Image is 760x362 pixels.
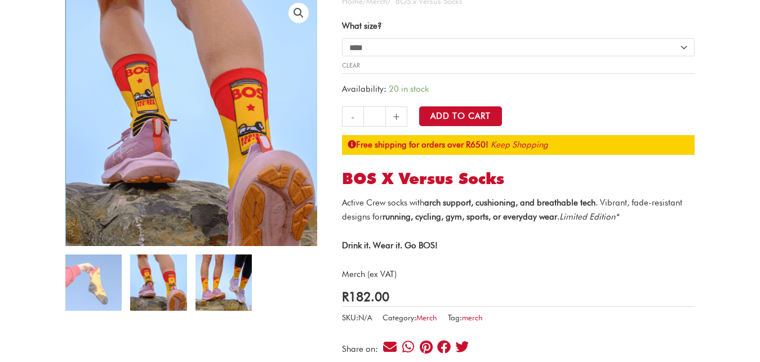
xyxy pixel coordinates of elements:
[389,84,429,94] span: 20 in stock
[342,198,682,222] span: Active Crew socks with . Vibrant, fade-resistant designs for .
[342,311,372,325] span: SKU:
[448,311,483,325] span: Tag:
[358,313,372,322] span: N/A
[416,313,437,322] a: Merch
[342,267,695,281] p: Merch (ex VAT)
[342,240,438,251] strong: Drink it. Wear it. Go BOS!
[342,21,382,31] label: What size?
[342,61,360,69] a: Clear options
[383,311,437,325] span: Category:
[130,254,186,311] img: bos x versus socks
[419,106,502,126] button: Add to Cart
[363,106,385,127] input: Product quantity
[455,339,470,355] div: Share on twitter
[559,212,619,222] em: Limited Edition*
[383,212,557,222] strong: running, cycling, gym, sports, or everyday wear
[65,254,122,311] img: bos x versus socks
[342,345,382,354] div: Share on:
[288,3,309,23] a: View full-screen image gallery
[342,84,386,94] span: Availability:
[424,198,595,208] strong: arch support, cushioning, and breathable tech
[437,339,452,355] div: Share on facebook
[491,140,548,150] a: Keep Shopping
[342,289,349,304] span: R
[348,140,488,150] strong: Free shipping for orders over R650!
[401,339,416,355] div: Share on whatsapp
[383,339,398,355] div: Share on email
[342,106,363,127] a: -
[386,106,407,127] a: +
[342,289,389,304] bdi: 182.00
[342,169,695,189] h1: BOS x Versus Socks
[462,313,483,322] a: merch
[419,339,434,355] div: Share on pinterest
[195,254,252,311] img: bos x versus socks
